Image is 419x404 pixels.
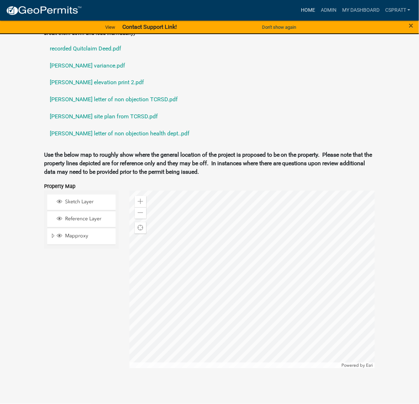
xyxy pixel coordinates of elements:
[47,195,116,211] li: Sketch Layer
[44,74,375,91] a: [PERSON_NAME] elevation print 2.pdf
[339,4,382,17] a: My Dashboard
[298,4,318,17] a: Home
[44,184,75,189] label: Property Map
[102,21,118,33] a: View
[44,125,375,142] a: [PERSON_NAME] letter of non objection health dept..pdf
[44,26,375,36] label: Project Plans and Supporting Documents such as sewage and water permits, drive permits, etc. Uplo...
[44,108,375,125] a: [PERSON_NAME] site plan from TCRSD.pdf
[55,233,113,240] div: Mapproxy
[63,216,113,222] span: Reference Layer
[44,40,375,57] a: recorded Quitclaim Deed.pdf
[318,4,339,17] a: Admin
[55,199,113,206] div: Sketch Layer
[47,229,116,245] li: Mapproxy
[135,222,146,234] div: Find my location
[135,196,146,208] div: Zoom in
[366,363,373,368] a: Esri
[50,233,55,241] span: Expand
[259,21,299,33] button: Don't show again
[63,199,113,205] span: Sketch Layer
[55,216,113,223] div: Reference Layer
[409,21,414,30] button: Close
[44,91,375,108] a: [PERSON_NAME] letter of non objection TCRSD.pdf
[63,233,113,239] span: Mapproxy
[409,21,414,31] span: ×
[340,363,375,368] div: Powered by
[44,57,375,74] a: [PERSON_NAME] variance.pdf
[382,4,413,17] a: cspratt
[47,212,116,228] li: Reference Layer
[122,23,177,30] strong: Contact Support Link!
[47,193,116,247] ul: Layer List
[44,152,372,176] strong: Use the below map to roughly show where the general location of the project is proposed to be on ...
[135,208,146,219] div: Zoom out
